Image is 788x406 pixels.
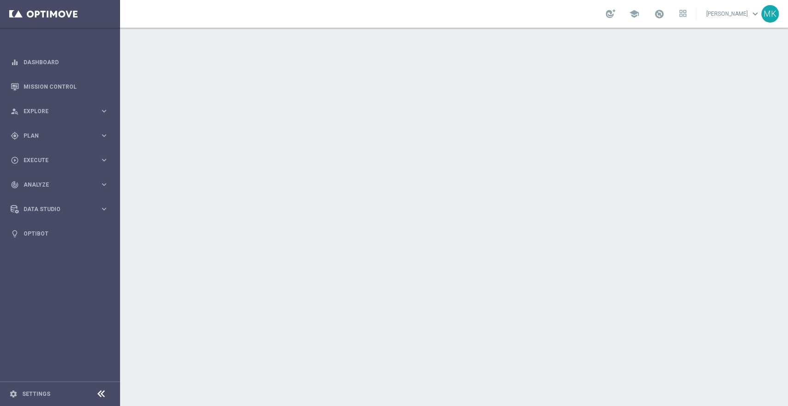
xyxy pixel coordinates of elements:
[24,221,108,246] a: Optibot
[11,156,19,164] i: play_circle_outline
[100,205,108,213] i: keyboard_arrow_right
[11,107,19,115] i: person_search
[10,108,109,115] button: person_search Explore keyboard_arrow_right
[10,132,109,139] button: gps_fixed Plan keyboard_arrow_right
[22,391,50,397] a: Settings
[11,50,108,74] div: Dashboard
[11,181,100,189] div: Analyze
[24,133,100,139] span: Plan
[761,5,779,23] div: MK
[100,131,108,140] i: keyboard_arrow_right
[24,158,100,163] span: Execute
[11,58,19,67] i: equalizer
[11,230,19,238] i: lightbulb
[10,157,109,164] button: play_circle_outline Execute keyboard_arrow_right
[10,181,109,188] button: track_changes Analyze keyboard_arrow_right
[24,50,108,74] a: Dashboard
[24,206,100,212] span: Data Studio
[11,156,100,164] div: Execute
[24,109,100,114] span: Explore
[705,7,761,21] a: [PERSON_NAME]keyboard_arrow_down
[11,221,108,246] div: Optibot
[11,107,100,115] div: Explore
[11,74,108,99] div: Mission Control
[10,230,109,237] button: lightbulb Optibot
[24,182,100,188] span: Analyze
[100,156,108,164] i: keyboard_arrow_right
[9,390,18,398] i: settings
[750,9,760,19] span: keyboard_arrow_down
[11,132,100,140] div: Plan
[11,132,19,140] i: gps_fixed
[11,181,19,189] i: track_changes
[10,83,109,91] button: Mission Control
[10,206,109,213] button: Data Studio keyboard_arrow_right
[100,107,108,115] i: keyboard_arrow_right
[629,9,639,19] span: school
[24,74,108,99] a: Mission Control
[100,180,108,189] i: keyboard_arrow_right
[10,59,109,66] button: equalizer Dashboard
[11,205,100,213] div: Data Studio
